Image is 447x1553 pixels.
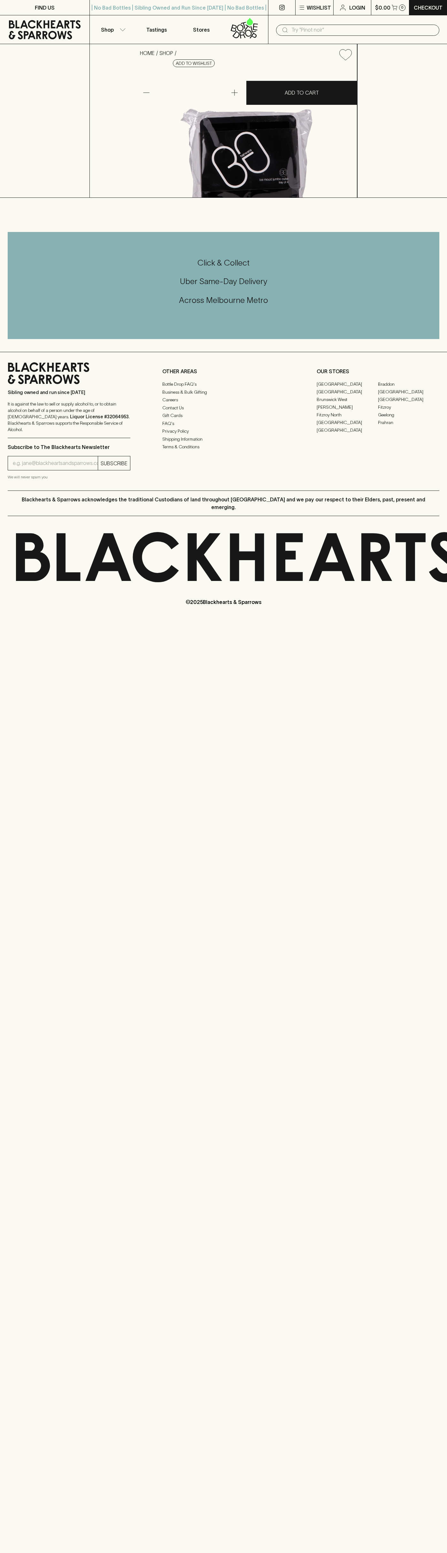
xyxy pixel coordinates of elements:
[8,276,439,287] h5: Uber Same-Day Delivery
[337,47,354,63] button: Add to wishlist
[101,460,127,467] p: SUBSCRIBE
[162,443,285,451] a: Terms & Conditions
[317,403,378,411] a: [PERSON_NAME]
[307,4,331,12] p: Wishlist
[317,411,378,419] a: Fitzroy North
[8,258,439,268] h5: Click & Collect
[8,295,439,305] h5: Across Melbourne Metro
[378,419,439,426] a: Prahran
[140,50,155,56] a: HOME
[162,435,285,443] a: Shipping Information
[378,396,439,403] a: [GEOGRAPHIC_DATA]
[173,59,215,67] button: Add to wishlist
[134,15,179,44] a: Tastings
[414,4,443,12] p: Checkout
[8,232,439,339] div: Call to action block
[162,404,285,412] a: Contact Us
[13,458,98,468] input: e.g. jane@blackheartsandsparrows.com.au
[162,428,285,435] a: Privacy Policy
[70,414,129,419] strong: Liquor License #32064953
[162,381,285,388] a: Bottle Drop FAQ's
[317,419,378,426] a: [GEOGRAPHIC_DATA]
[146,26,167,34] p: Tastings
[35,4,55,12] p: FIND US
[162,396,285,404] a: Careers
[8,474,130,480] p: We will never spam you
[378,380,439,388] a: Braddon
[162,388,285,396] a: Business & Bulk Gifting
[162,412,285,420] a: Gift Cards
[317,367,439,375] p: OUR STORES
[291,25,434,35] input: Try "Pinot noir"
[8,401,130,433] p: It is against the law to sell or supply alcohol to, or to obtain alcohol on behalf of a person un...
[8,443,130,451] p: Subscribe to The Blackhearts Newsletter
[317,380,378,388] a: [GEOGRAPHIC_DATA]
[349,4,365,12] p: Login
[401,6,404,9] p: 0
[135,66,357,197] img: 34733.png
[98,456,130,470] button: SUBSCRIBE
[246,81,357,105] button: ADD TO CART
[162,420,285,427] a: FAQ's
[375,4,390,12] p: $0.00
[378,411,439,419] a: Geelong
[317,388,378,396] a: [GEOGRAPHIC_DATA]
[285,89,319,97] p: ADD TO CART
[317,396,378,403] a: Brunswick West
[8,389,130,396] p: Sibling owned and run since [DATE]
[159,50,173,56] a: SHOP
[101,26,114,34] p: Shop
[378,403,439,411] a: Fitzroy
[378,388,439,396] a: [GEOGRAPHIC_DATA]
[317,426,378,434] a: [GEOGRAPHIC_DATA]
[90,15,135,44] button: Shop
[162,367,285,375] p: OTHER AREAS
[193,26,210,34] p: Stores
[179,15,224,44] a: Stores
[12,496,435,511] p: Blackhearts & Sparrows acknowledges the traditional Custodians of land throughout [GEOGRAPHIC_DAT...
